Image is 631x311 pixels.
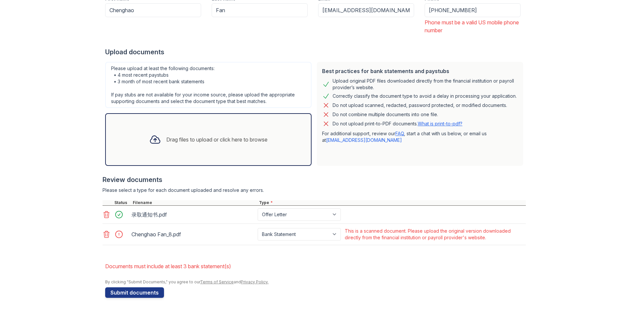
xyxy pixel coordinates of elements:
[395,131,404,136] a: FAQ
[105,62,312,108] div: Please upload at least the following documents: • 4 most recent paystubs • 3 month of most recent...
[333,101,507,109] div: Do not upload scanned, redacted, password protected, or modified documents.
[131,229,255,240] div: Chenghao Fan_8.pdf
[418,121,462,126] a: What is print-to-pdf?
[166,136,268,143] div: Drag files to upload or click here to browse
[105,287,164,298] button: Submit documents
[200,279,234,284] a: Terms of Service
[258,200,526,205] div: Type
[322,130,518,143] p: For additional support, review our , start a chat with us below, or email us at
[345,228,525,241] div: This is a scanned document. Please upload the original version downloaded directly from the finan...
[131,200,258,205] div: Filename
[322,67,518,75] div: Best practices for bank statements and paystubs
[103,175,526,184] div: Review documents
[113,200,131,205] div: Status
[333,78,518,91] div: Upload original PDF files downloaded directly from the financial institution or payroll provider’...
[131,209,255,220] div: 录取通知书.pdf
[326,137,402,143] a: [EMAIL_ADDRESS][DOMAIN_NAME]
[333,92,517,100] div: Correctly classify the document type to avoid a delay in processing your application.
[105,47,526,57] div: Upload documents
[425,18,521,34] div: Phone must be a valid US mobile phone number
[105,260,526,273] li: Documents must include at least 3 bank statement(s)
[241,279,269,284] a: Privacy Policy.
[103,187,526,194] div: Please select a type for each document uploaded and resolve any errors.
[105,279,526,285] div: By clicking "Submit Documents," you agree to our and
[333,111,438,118] div: Do not combine multiple documents into one file.
[333,120,462,127] p: Do not upload print-to-PDF documents.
